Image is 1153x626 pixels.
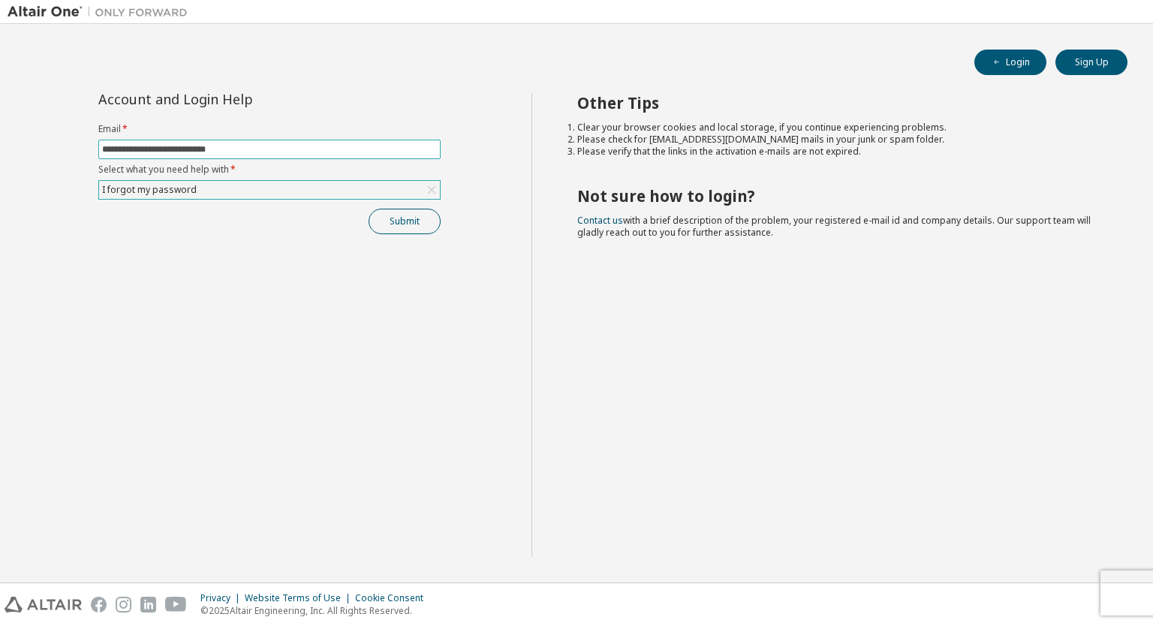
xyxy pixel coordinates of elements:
[974,50,1046,75] button: Login
[369,209,441,234] button: Submit
[355,592,432,604] div: Cookie Consent
[1055,50,1127,75] button: Sign Up
[577,214,1091,239] span: with a brief description of the problem, your registered e-mail id and company details. Our suppo...
[116,597,131,612] img: instagram.svg
[577,186,1101,206] h2: Not sure how to login?
[165,597,187,612] img: youtube.svg
[91,597,107,612] img: facebook.svg
[200,592,245,604] div: Privacy
[98,164,441,176] label: Select what you need help with
[98,93,372,105] div: Account and Login Help
[577,146,1101,158] li: Please verify that the links in the activation e-mails are not expired.
[577,134,1101,146] li: Please check for [EMAIL_ADDRESS][DOMAIN_NAME] mails in your junk or spam folder.
[200,604,432,617] p: © 2025 Altair Engineering, Inc. All Rights Reserved.
[8,5,195,20] img: Altair One
[99,181,440,199] div: I forgot my password
[577,93,1101,113] h2: Other Tips
[577,122,1101,134] li: Clear your browser cookies and local storage, if you continue experiencing problems.
[5,597,82,612] img: altair_logo.svg
[245,592,355,604] div: Website Terms of Use
[98,123,441,135] label: Email
[100,182,199,198] div: I forgot my password
[140,597,156,612] img: linkedin.svg
[577,214,623,227] a: Contact us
